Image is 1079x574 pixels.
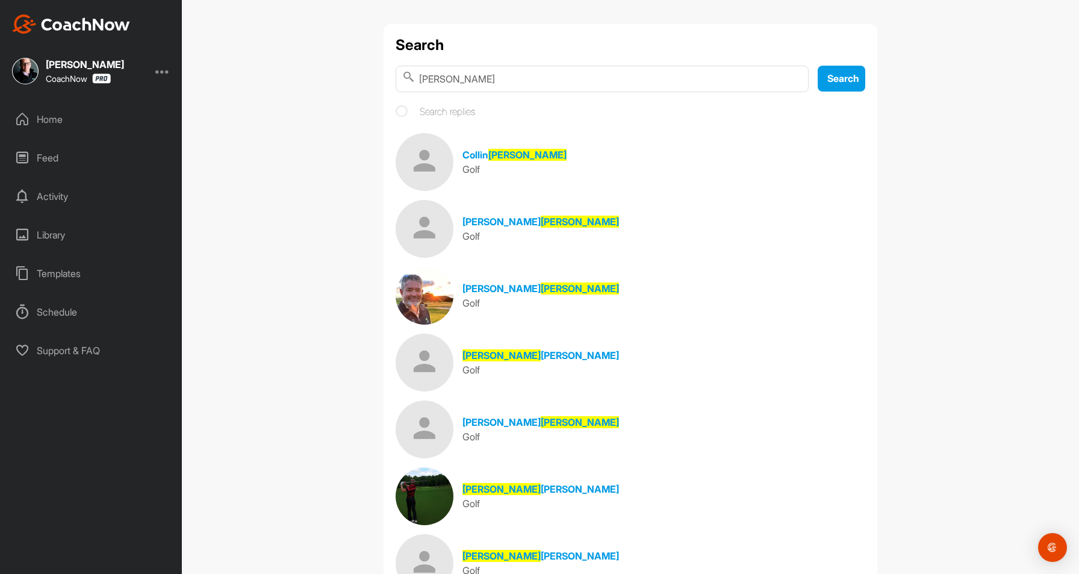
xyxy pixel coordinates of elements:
[92,73,111,84] img: CoachNow Pro
[396,267,453,325] img: Space Logo
[462,282,541,295] span: [PERSON_NAME]
[462,216,541,228] span: [PERSON_NAME]
[396,66,809,92] input: Search
[462,416,541,428] span: [PERSON_NAME]
[7,220,176,250] div: Library
[462,364,480,376] span: Golf
[7,297,176,327] div: Schedule
[462,349,541,361] span: [PERSON_NAME]
[396,36,865,54] h1: Search
[46,73,111,84] div: CoachNow
[462,230,480,242] span: Golf
[462,163,480,175] span: Golf
[7,104,176,134] div: Home
[7,143,176,173] div: Feed
[462,498,480,510] span: Golf
[462,297,480,309] span: Golf
[396,467,865,525] a: [PERSON_NAME][PERSON_NAME]Golf
[396,133,453,191] img: Space Logo
[396,401,865,458] a: [PERSON_NAME][PERSON_NAME]Golf
[541,416,619,428] span: [PERSON_NAME]
[7,335,176,366] div: Support & FAQ
[827,72,859,84] span: Search
[396,200,453,258] img: Space Logo
[396,104,475,119] label: Search replies
[12,58,39,84] img: square_d7b6dd5b2d8b6df5777e39d7bdd614c0.jpg
[541,550,619,562] span: [PERSON_NAME]
[488,149,567,161] span: [PERSON_NAME]
[541,349,619,361] span: [PERSON_NAME]
[7,181,176,211] div: Activity
[396,401,453,458] img: Space Logo
[462,149,488,161] span: Collin
[46,60,124,69] div: [PERSON_NAME]
[396,334,865,392] a: [PERSON_NAME][PERSON_NAME]Golf
[541,282,619,295] span: [PERSON_NAME]
[12,14,130,34] img: CoachNow
[462,483,541,495] span: [PERSON_NAME]
[396,467,453,525] img: Space Logo
[462,431,480,443] span: Golf
[818,66,865,92] button: Search
[462,550,541,562] span: [PERSON_NAME]
[396,267,865,325] a: [PERSON_NAME][PERSON_NAME]Golf
[396,200,865,258] a: [PERSON_NAME][PERSON_NAME]Golf
[7,258,176,289] div: Templates
[396,133,865,191] a: Collin[PERSON_NAME]Golf
[541,483,619,495] span: [PERSON_NAME]
[1038,533,1067,562] div: Open Intercom Messenger
[396,334,453,392] img: Space Logo
[541,216,619,228] span: [PERSON_NAME]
